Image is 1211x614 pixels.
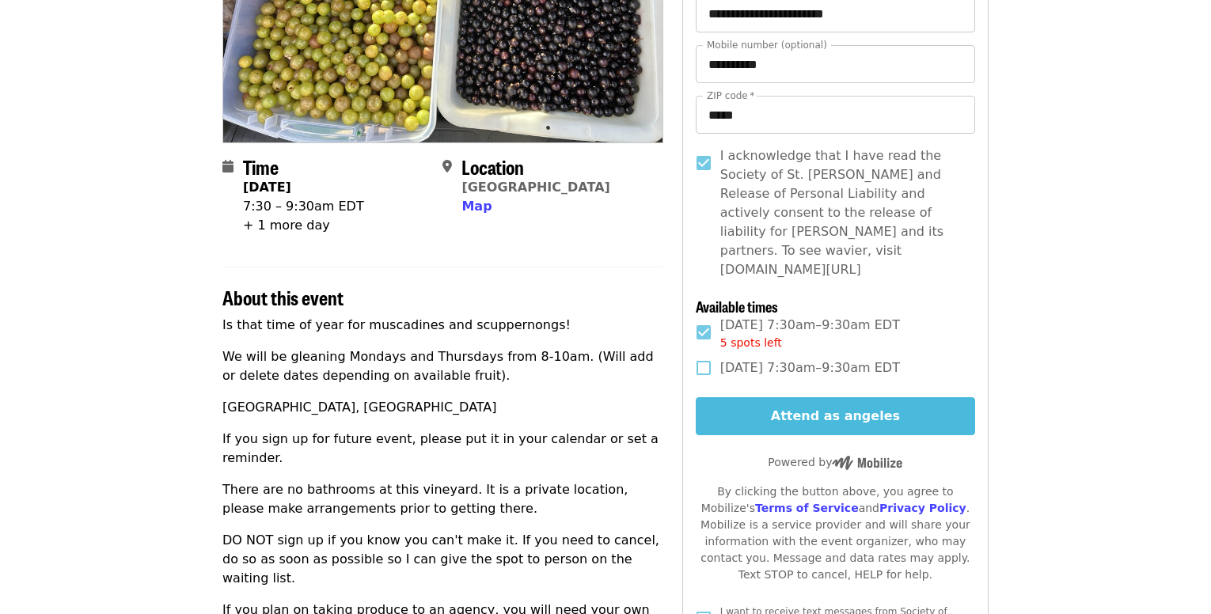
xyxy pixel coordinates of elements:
[222,480,663,518] p: There are no bathrooms at this vineyard. It is a private location, please make arrangements prior...
[222,316,663,335] p: Is that time of year for muscadines and scuppernongs!
[768,456,902,468] span: Powered by
[243,153,279,180] span: Time
[720,316,900,351] span: [DATE] 7:30am–9:30am EDT
[243,197,364,216] div: 7:30 – 9:30am EDT
[879,502,966,514] a: Privacy Policy
[461,199,492,214] span: Map
[222,398,663,417] p: [GEOGRAPHIC_DATA], [GEOGRAPHIC_DATA]
[696,96,975,134] input: ZIP code
[696,296,778,316] span: Available times
[243,180,291,195] strong: [DATE]
[720,336,782,349] span: 5 spots left
[720,358,900,377] span: [DATE] 7:30am–9:30am EDT
[461,197,492,216] button: Map
[696,45,975,83] input: Mobile number (optional)
[755,502,859,514] a: Terms of Service
[222,430,663,468] p: If you sign up for future event, please put it in your calendar or set a reminder.
[222,347,663,385] p: We will be gleaning Mondays and Thursdays from 8-10am. (Will add or delete dates depending on ava...
[707,40,827,50] label: Mobile number (optional)
[696,483,975,583] div: By clicking the button above, you agree to Mobilize's and . Mobilize is a service provider and wi...
[461,153,524,180] span: Location
[222,531,663,588] p: DO NOT sign up if you know you can't make it. If you need to cancel, do so as soon as possible so...
[696,397,975,435] button: Attend as angeles
[461,180,609,195] a: [GEOGRAPHIC_DATA]
[707,91,754,100] label: ZIP code
[832,456,902,470] img: Powered by Mobilize
[720,146,962,279] span: I acknowledge that I have read the Society of St. [PERSON_NAME] and Release of Personal Liability...
[442,159,452,174] i: map-marker-alt icon
[222,159,233,174] i: calendar icon
[243,216,364,235] div: + 1 more day
[222,283,344,311] span: About this event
